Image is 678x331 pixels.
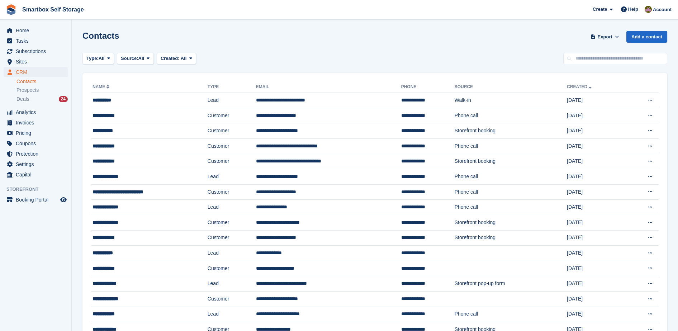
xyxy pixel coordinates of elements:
[455,123,567,139] td: Storefront booking
[567,291,625,307] td: [DATE]
[4,36,68,46] a: menu
[16,25,59,36] span: Home
[256,81,401,93] th: Email
[86,55,99,62] span: Type:
[4,170,68,180] a: menu
[567,307,625,322] td: [DATE]
[157,53,196,65] button: Created: All
[4,46,68,56] a: menu
[208,291,256,307] td: Customer
[4,138,68,148] a: menu
[598,33,612,41] span: Export
[455,230,567,246] td: Storefront booking
[6,186,71,193] span: Storefront
[567,154,625,169] td: [DATE]
[208,184,256,200] td: Customer
[138,55,144,62] span: All
[567,123,625,139] td: [DATE]
[6,4,16,15] img: stora-icon-8386f47178a22dfd0bd8f6a31ec36ba5ce8667c1dd55bd0f319d3a0aa187defe.svg
[455,307,567,322] td: Phone call
[208,81,256,93] th: Type
[567,184,625,200] td: [DATE]
[626,31,667,43] a: Add a contact
[567,230,625,246] td: [DATE]
[121,55,138,62] span: Source:
[589,31,621,43] button: Export
[208,154,256,169] td: Customer
[99,55,105,62] span: All
[455,154,567,169] td: Storefront booking
[161,56,180,61] span: Created:
[16,95,68,103] a: Deals 24
[16,86,68,94] a: Prospects
[208,169,256,185] td: Lead
[208,261,256,276] td: Customer
[208,93,256,108] td: Lead
[208,138,256,154] td: Customer
[208,215,256,230] td: Customer
[208,276,256,292] td: Lead
[16,118,59,128] span: Invoices
[208,307,256,322] td: Lead
[93,84,111,89] a: Name
[16,46,59,56] span: Subscriptions
[455,169,567,185] td: Phone call
[16,195,59,205] span: Booking Portal
[4,118,68,128] a: menu
[567,261,625,276] td: [DATE]
[181,56,187,61] span: All
[16,128,59,138] span: Pricing
[567,215,625,230] td: [DATE]
[82,31,119,41] h1: Contacts
[16,159,59,169] span: Settings
[567,138,625,154] td: [DATE]
[567,169,625,185] td: [DATE]
[16,87,39,94] span: Prospects
[117,53,154,65] button: Source: All
[567,84,593,89] a: Created
[4,195,68,205] a: menu
[59,195,68,204] a: Preview store
[567,276,625,292] td: [DATE]
[16,67,59,77] span: CRM
[567,93,625,108] td: [DATE]
[16,36,59,46] span: Tasks
[567,108,625,123] td: [DATE]
[401,81,455,93] th: Phone
[4,25,68,36] a: menu
[653,6,672,13] span: Account
[4,107,68,117] a: menu
[208,230,256,246] td: Customer
[19,4,87,15] a: Smartbox Self Storage
[16,78,68,85] a: Contacts
[82,53,114,65] button: Type: All
[455,276,567,292] td: Storefront pop-up form
[16,107,59,117] span: Analytics
[593,6,607,13] span: Create
[16,138,59,148] span: Coupons
[4,159,68,169] a: menu
[16,57,59,67] span: Sites
[628,6,638,13] span: Help
[455,184,567,200] td: Phone call
[16,149,59,159] span: Protection
[645,6,652,13] img: Kayleigh Devlin
[4,57,68,67] a: menu
[4,67,68,77] a: menu
[567,200,625,215] td: [DATE]
[455,108,567,123] td: Phone call
[455,138,567,154] td: Phone call
[208,108,256,123] td: Customer
[455,81,567,93] th: Source
[4,149,68,159] a: menu
[567,246,625,261] td: [DATE]
[59,96,68,102] div: 24
[455,200,567,215] td: Phone call
[208,200,256,215] td: Lead
[4,128,68,138] a: menu
[455,93,567,108] td: Walk-in
[16,96,29,103] span: Deals
[455,215,567,230] td: Storefront booking
[16,170,59,180] span: Capital
[208,123,256,139] td: Customer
